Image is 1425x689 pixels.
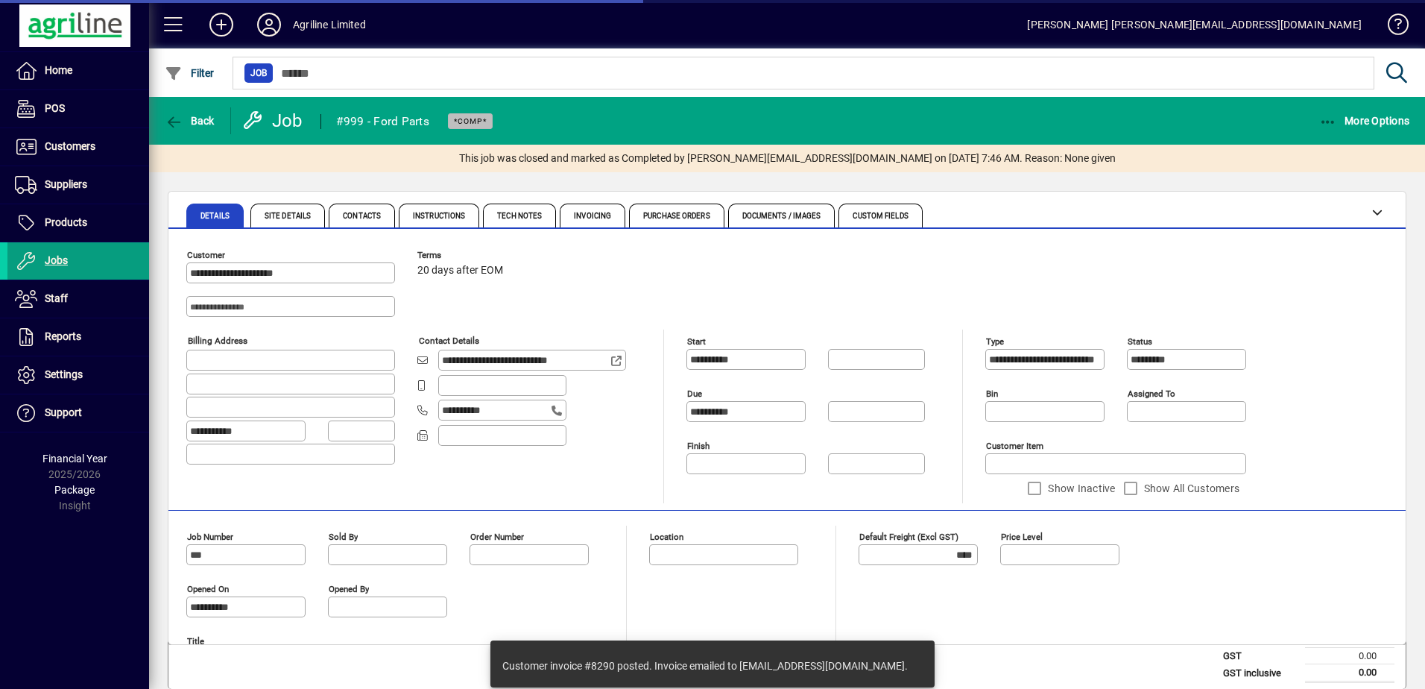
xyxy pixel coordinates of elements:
[1128,388,1175,399] mat-label: Assigned to
[1319,115,1410,127] span: More Options
[1025,151,1116,166] span: Reason: None given
[497,213,542,220] span: Tech Notes
[742,213,821,220] span: Documents / Images
[7,52,149,89] a: Home
[7,90,149,128] a: POS
[45,216,87,228] span: Products
[245,11,293,38] button: Profile
[1128,336,1152,347] mat-label: Status
[1216,647,1305,664] td: GST
[986,441,1043,451] mat-label: Customer Item
[187,636,204,646] mat-label: Title
[986,336,1004,347] mat-label: Type
[200,213,230,220] span: Details
[161,107,218,134] button: Back
[329,532,358,542] mat-label: Sold by
[459,151,1023,166] span: This job was closed and marked as Completed by [PERSON_NAME][EMAIL_ADDRESS][DOMAIN_NAME] on [DATE...
[650,532,683,542] mat-label: Location
[1216,664,1305,682] td: GST inclusive
[1305,664,1394,682] td: 0.00
[1315,107,1414,134] button: More Options
[187,584,229,594] mat-label: Opened On
[1377,3,1406,51] a: Knowledge Base
[986,388,998,399] mat-label: Bin
[250,66,267,81] span: Job
[470,532,524,542] mat-label: Order number
[413,213,465,220] span: Instructions
[502,658,908,673] div: Customer invoice #8290 posted. Invoice emailed to [EMAIL_ADDRESS][DOMAIN_NAME].
[165,115,215,127] span: Back
[859,532,958,542] mat-label: Default Freight (excl GST)
[687,336,706,347] mat-label: Start
[45,140,95,152] span: Customers
[7,166,149,204] a: Suppliers
[198,11,245,38] button: Add
[165,67,215,79] span: Filter
[42,453,107,465] span: Financial Year
[45,330,81,342] span: Reports
[45,292,68,304] span: Staff
[293,13,366,37] div: Agriline Limited
[7,394,149,432] a: Support
[7,356,149,394] a: Settings
[1027,13,1362,37] div: [PERSON_NAME] [PERSON_NAME][EMAIL_ADDRESS][DOMAIN_NAME]
[7,280,149,318] a: Staff
[417,251,507,260] span: Terms
[1001,532,1043,542] mat-label: Price Level
[687,441,710,451] mat-label: Finish
[343,213,381,220] span: Contacts
[7,204,149,242] a: Products
[242,109,306,133] div: Job
[45,102,65,114] span: POS
[687,388,702,399] mat-label: Due
[45,406,82,418] span: Support
[853,213,908,220] span: Custom Fields
[161,60,218,86] button: Filter
[265,213,311,220] span: Site Details
[149,107,231,134] app-page-header-button: Back
[187,250,225,260] mat-label: Customer
[329,584,369,594] mat-label: Opened by
[643,213,710,220] span: Purchase Orders
[417,265,503,277] span: 20 days after EOM
[7,128,149,166] a: Customers
[54,484,95,496] span: Package
[1305,647,1394,664] td: 0.00
[574,213,611,220] span: Invoicing
[45,254,68,266] span: Jobs
[45,368,83,380] span: Settings
[187,532,233,542] mat-label: Job number
[336,110,429,133] div: #999 - Ford Parts
[45,64,72,76] span: Home
[7,318,149,356] a: Reports
[45,178,87,190] span: Suppliers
